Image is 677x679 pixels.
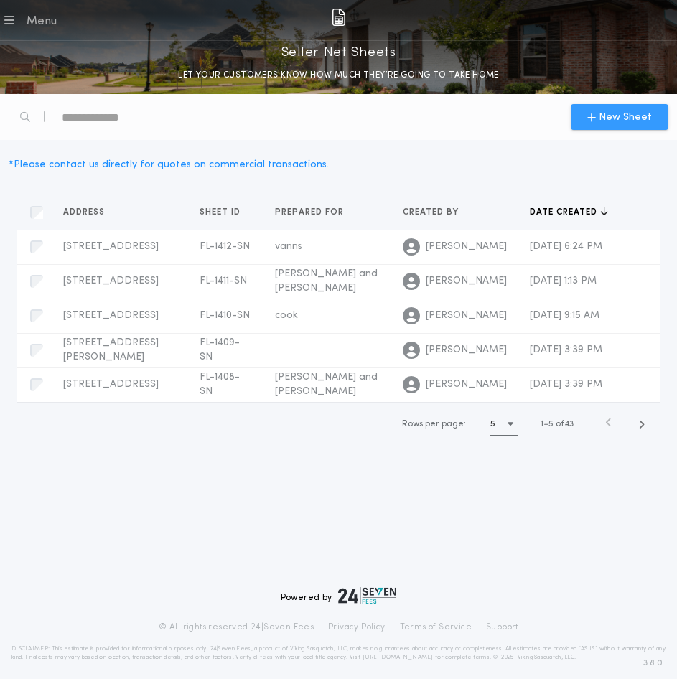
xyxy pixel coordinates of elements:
[63,276,159,286] span: [STREET_ADDRESS]
[26,13,57,30] div: Menu
[178,68,499,83] p: LET YOUR CUSTOMERS KNOW HOW MUCH THEY’RE GOING TO TAKE HOME
[200,276,247,286] span: FL-1411-SN
[571,104,668,130] button: New Sheet
[200,337,240,362] span: FL-1409-SN
[426,343,507,357] span: [PERSON_NAME]
[400,622,472,633] a: Terms of Service
[556,418,574,431] span: of 43
[11,645,666,662] p: DISCLAIMER: This estimate is provided for informational purposes only. 24|Seven Fees, a product o...
[541,420,543,429] span: 1
[275,372,378,397] span: [PERSON_NAME] and [PERSON_NAME]
[328,622,386,633] a: Privacy Policy
[490,413,518,436] button: 5
[530,241,602,252] span: [DATE] 6:24 PM
[548,420,554,429] span: 5
[200,241,250,252] span: FL-1412-SN
[63,205,116,220] button: Address
[338,587,397,604] img: logo
[159,622,314,633] p: © All rights reserved. 24|Seven Fees
[63,241,159,252] span: [STREET_ADDRESS]
[486,622,518,633] a: Support
[530,276,597,286] span: [DATE] 1:13 PM
[426,309,507,323] span: [PERSON_NAME]
[643,657,663,670] span: 3.8.0
[200,207,243,218] span: Sheet ID
[403,205,470,220] button: Created by
[200,205,251,220] button: Sheet ID
[63,379,159,390] span: [STREET_ADDRESS]
[530,379,602,390] span: [DATE] 3:39 PM
[490,417,495,431] h1: 5
[200,310,250,321] span: FL-1410-SN
[530,345,602,355] span: [DATE] 3:39 PM
[281,41,396,64] p: Seller Net Sheets
[530,207,600,218] span: Date created
[426,274,507,289] span: [PERSON_NAME]
[9,157,329,172] div: * Please contact us directly for quotes on commercial transactions.
[200,372,240,397] span: FL-1408-SN
[275,268,378,294] span: [PERSON_NAME] and [PERSON_NAME]
[530,205,608,220] button: Date created
[332,9,345,26] img: img
[363,655,434,660] a: [URL][DOMAIN_NAME]
[275,207,347,218] span: Prepared for
[63,310,159,321] span: [STREET_ADDRESS]
[63,207,108,218] span: Address
[599,110,652,125] span: New Sheet
[530,310,599,321] span: [DATE] 9:15 AM
[403,207,462,218] span: Created by
[402,420,466,429] span: Rows per page:
[426,240,507,254] span: [PERSON_NAME]
[275,310,298,321] span: cook
[63,337,159,362] span: [STREET_ADDRESS][PERSON_NAME]
[426,378,507,392] span: [PERSON_NAME]
[281,587,397,604] div: Powered by
[275,241,302,252] span: vanns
